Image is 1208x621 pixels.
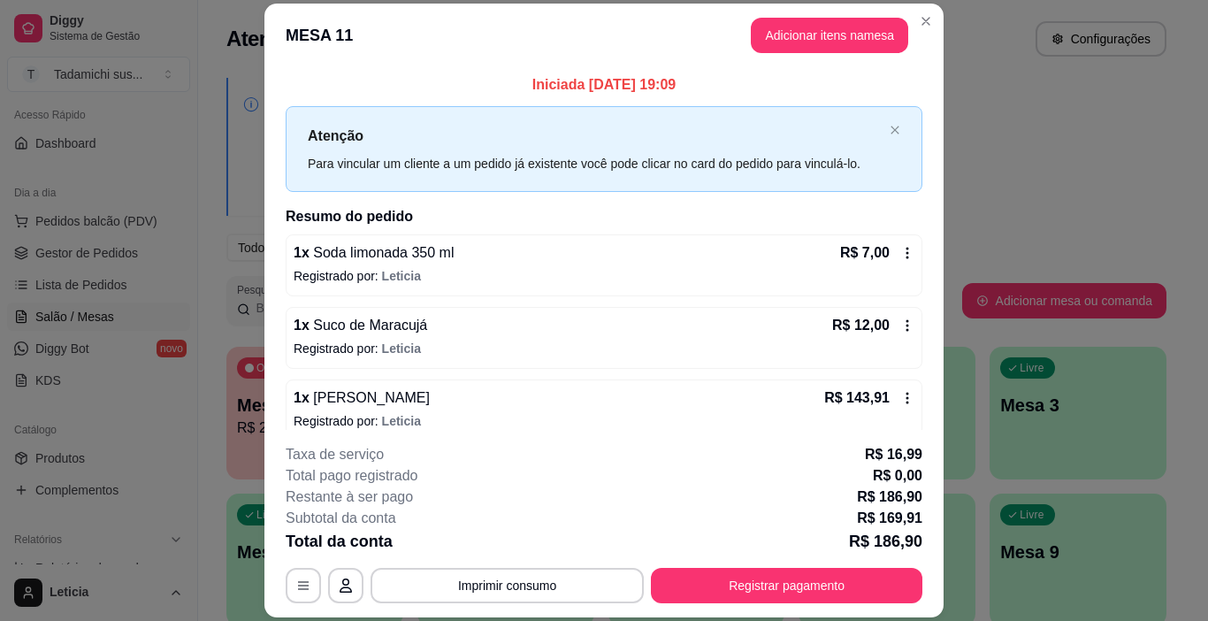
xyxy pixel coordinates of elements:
span: Leticia [382,341,421,356]
span: Leticia [382,414,421,428]
p: Total da conta [286,529,393,554]
header: MESA 11 [264,4,944,67]
p: 1 x [294,315,427,336]
p: Registrado por: [294,412,914,430]
p: Subtotal da conta [286,508,396,529]
button: Close [912,7,940,35]
button: close [890,125,900,136]
span: [PERSON_NAME] [310,390,430,405]
span: Leticia [382,269,421,283]
p: R$ 186,90 [857,487,922,508]
button: Registrar pagamento [651,568,922,603]
h2: Resumo do pedido [286,206,922,227]
p: R$ 12,00 [832,315,890,336]
button: Imprimir consumo [371,568,644,603]
span: Soda limonada 350 ml [310,245,455,260]
p: R$ 16,99 [865,444,922,465]
span: close [890,125,900,135]
p: R$ 186,90 [849,529,922,554]
p: Registrado por: [294,267,914,285]
p: Total pago registrado [286,465,417,487]
button: Adicionar itens namesa [751,18,908,53]
div: Para vincular um cliente a um pedido já existente você pode clicar no card do pedido para vinculá... [308,154,883,173]
p: Restante à ser pago [286,487,413,508]
p: Iniciada [DATE] 19:09 [286,74,922,96]
p: Taxa de serviço [286,444,384,465]
p: R$ 169,91 [857,508,922,529]
span: Suco de Maracujá [310,318,427,333]
p: 1 x [294,242,454,264]
p: R$ 7,00 [840,242,890,264]
p: Atenção [308,125,883,147]
p: R$ 0,00 [873,465,922,487]
p: 1 x [294,387,430,409]
p: Registrado por: [294,340,914,357]
p: R$ 143,91 [824,387,890,409]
